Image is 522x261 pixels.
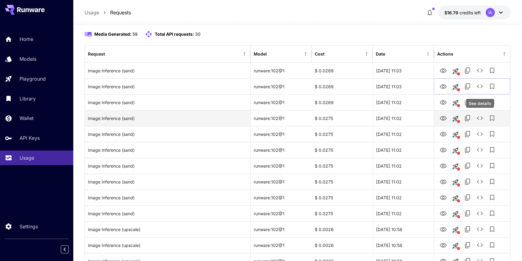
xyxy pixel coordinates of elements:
[254,51,267,56] div: Model
[373,110,434,126] div: 22 Sep, 2025 11:02
[486,8,495,17] div: İA
[20,35,33,43] p: Home
[315,51,324,56] div: Cost
[373,221,434,237] div: 22 Sep, 2025 10:58
[462,223,474,235] button: Copy TaskUUID
[251,174,312,190] div: runware:102@1
[449,97,462,109] button: This request includes a reference image. Clicking this will load all other parameters, but for pr...
[251,205,312,221] div: runware:102@1
[462,160,474,172] button: Copy TaskUUID
[437,143,449,156] button: View
[240,49,249,58] button: Menu
[373,94,434,110] div: 22 Sep, 2025 11:02
[474,64,486,77] button: See details
[386,49,394,58] button: Sort
[438,5,511,20] button: $16.79366İA
[444,9,481,16] div: $16.79366
[437,96,449,108] button: View
[449,81,462,93] button: This request includes a reference image. Clicking this will load all other parameters, but for pr...
[474,112,486,124] button: See details
[88,79,247,94] div: Click to copy prompt
[132,31,138,37] span: 59
[312,237,373,253] div: $ 0.0026
[437,207,449,219] button: View
[462,64,474,77] button: Copy TaskUUID
[85,9,131,16] nav: breadcrumb
[251,94,312,110] div: runware:102@1
[437,239,449,251] button: View
[474,96,486,108] button: See details
[312,142,373,158] div: $ 0.0275
[106,49,114,58] button: Sort
[459,10,481,15] span: credits left
[437,128,449,140] button: View
[65,244,73,255] div: Collapse sidebar
[312,174,373,190] div: $ 0.0275
[251,63,312,78] div: runware:102@1
[88,222,247,237] div: Click to copy prompt
[462,144,474,156] button: Copy TaskUUID
[474,128,486,140] button: See details
[312,205,373,221] div: $ 0.0275
[88,237,247,253] div: Click to copy prompt
[449,176,462,188] button: This request includes a reference image. Clicking this will load all other parameters, but for pr...
[373,174,434,190] div: 22 Sep, 2025 11:02
[195,31,201,37] span: 30
[301,49,310,58] button: Menu
[85,9,99,16] a: Usage
[20,114,34,122] p: Wallet
[267,49,276,58] button: Sort
[462,128,474,140] button: Copy TaskUUID
[449,160,462,172] button: This request includes a reference image. Clicking this will load all other parameters, but for pr...
[373,78,434,94] div: 22 Sep, 2025 11:03
[373,190,434,205] div: 22 Sep, 2025 11:02
[251,158,312,174] div: runware:102@1
[486,176,498,188] button: Add to library
[251,142,312,158] div: runware:102@1
[449,129,462,141] button: This request includes a reference image. Clicking this will load all other parameters, but for pr...
[110,9,131,16] p: Requests
[88,126,247,142] div: Click to copy prompt
[474,144,486,156] button: See details
[362,49,371,58] button: Menu
[20,55,36,63] p: Models
[462,80,474,92] button: Copy TaskUUID
[449,192,462,204] button: This request includes a reference image. Clicking this will load all other parameters, but for pr...
[486,207,498,219] button: Add to library
[462,176,474,188] button: Copy TaskUUID
[437,175,449,188] button: View
[61,245,69,253] button: Collapse sidebar
[251,78,312,94] div: runware:102@1
[88,158,247,174] div: Click to copy prompt
[88,51,105,56] div: Request
[462,96,474,108] button: Copy TaskUUID
[466,99,494,108] div: See details
[312,221,373,237] div: $ 0.0026
[449,240,462,252] button: This request includes a reference image. Clicking this will load all other parameters, but for pr...
[486,191,498,204] button: Add to library
[155,31,194,37] span: Total API requests:
[437,159,449,172] button: View
[486,239,498,251] button: Add to library
[251,110,312,126] div: runware:102@1
[88,206,247,221] div: Click to copy prompt
[486,112,498,124] button: Add to library
[462,191,474,204] button: Copy TaskUUID
[486,223,498,235] button: Add to library
[449,208,462,220] button: This request includes a reference image. Clicking this will load all other parameters, but for pr...
[486,160,498,172] button: Add to library
[312,158,373,174] div: $ 0.0275
[373,205,434,221] div: 22 Sep, 2025 11:02
[474,80,486,92] button: See details
[449,113,462,125] button: This request includes a reference image. Clicking this will load all other parameters, but for pr...
[462,112,474,124] button: Copy TaskUUID
[88,190,247,205] div: Click to copy prompt
[88,174,247,190] div: Click to copy prompt
[88,63,247,78] div: Click to copy prompt
[376,51,385,56] div: Date
[373,142,434,158] div: 22 Sep, 2025 11:02
[312,94,373,110] div: $ 0.0269
[20,154,34,161] p: Usage
[88,111,247,126] div: Click to copy prompt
